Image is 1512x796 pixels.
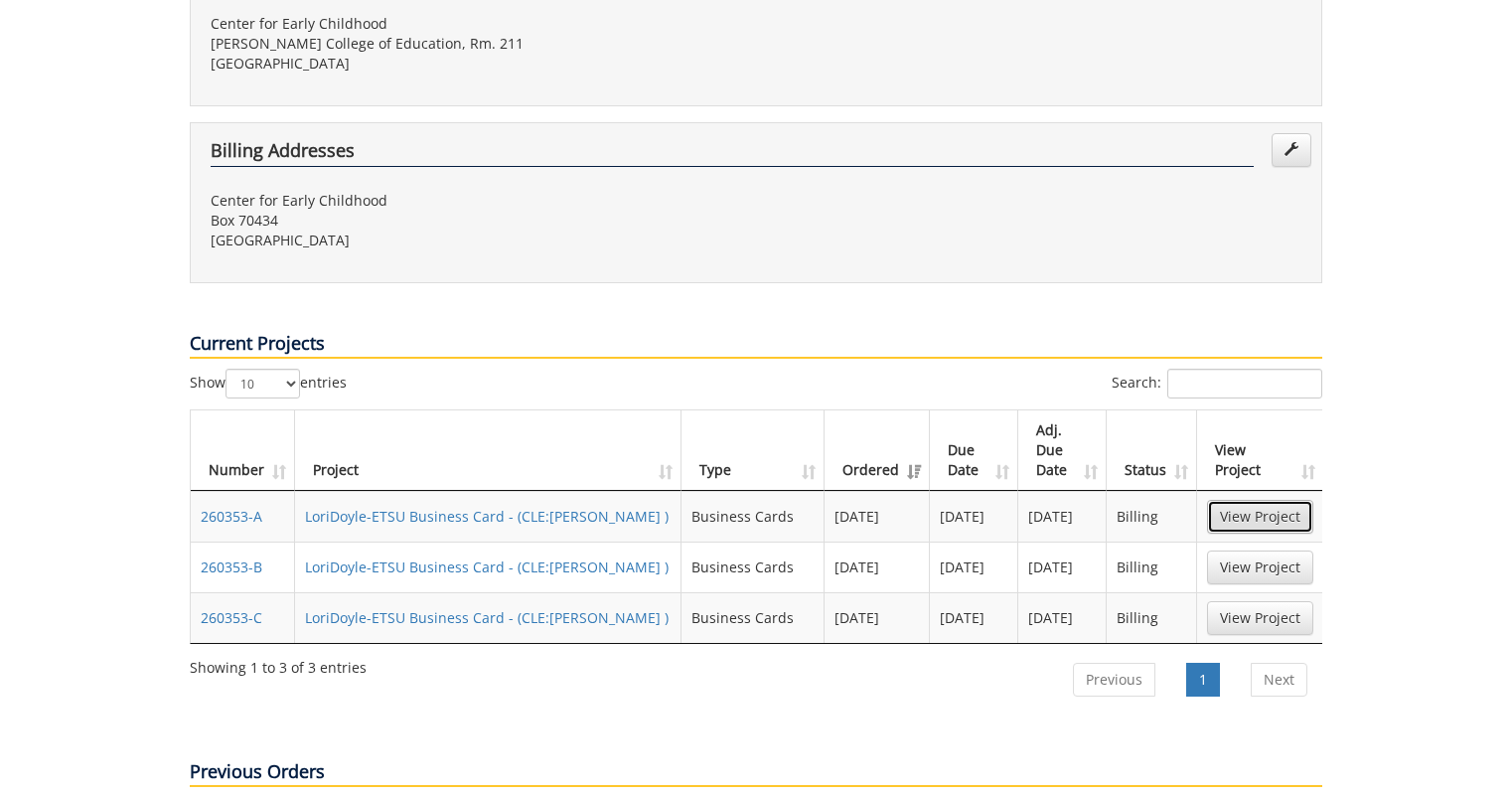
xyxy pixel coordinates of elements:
td: [DATE] [930,491,1018,542]
th: Number: activate to sort column ascending [191,410,295,491]
p: Center for Early Childhood [211,191,741,211]
td: [DATE] [930,542,1018,592]
th: View Project: activate to sort column ascending [1197,410,1323,491]
p: Box 70434 [211,211,741,231]
td: [DATE] [930,592,1018,643]
p: Previous Orders [190,759,1322,787]
a: 260353-B [201,557,262,576]
a: Next [1251,663,1307,697]
a: View Project [1207,601,1313,635]
td: [DATE] [825,491,930,542]
td: Billing [1107,491,1197,542]
td: Business Cards [681,542,826,592]
td: Business Cards [681,491,826,542]
th: Project: activate to sort column ascending [295,410,681,491]
a: Edit Addresses [1272,133,1311,167]
a: LoriDoyle-ETSU Business Card - (CLE:[PERSON_NAME] ) [305,557,669,576]
th: Adj. Due Date: activate to sort column ascending [1018,410,1107,491]
td: Billing [1107,542,1197,592]
p: [GEOGRAPHIC_DATA] [211,54,741,74]
div: Showing 1 to 3 of 3 entries [190,650,367,678]
td: [DATE] [825,542,930,592]
a: View Project [1207,500,1313,534]
p: [PERSON_NAME] College of Education, Rm. 211 [211,34,741,54]
a: 260353-A [201,507,262,526]
input: Search: [1167,369,1322,398]
label: Search: [1112,369,1322,398]
th: Ordered: activate to sort column ascending [825,410,930,491]
td: [DATE] [825,592,930,643]
a: 260353-C [201,608,262,627]
th: Status: activate to sort column ascending [1107,410,1197,491]
h4: Billing Addresses [211,141,1254,167]
a: Previous [1073,663,1155,697]
td: [DATE] [1018,592,1107,643]
th: Due Date: activate to sort column ascending [930,410,1018,491]
a: LoriDoyle-ETSU Business Card - (CLE:[PERSON_NAME] ) [305,507,669,526]
td: Business Cards [681,592,826,643]
td: [DATE] [1018,542,1107,592]
label: Show entries [190,369,347,398]
td: [DATE] [1018,491,1107,542]
select: Showentries [226,369,300,398]
td: Billing [1107,592,1197,643]
a: LoriDoyle-ETSU Business Card - (CLE:[PERSON_NAME] ) [305,608,669,627]
a: 1 [1186,663,1220,697]
a: View Project [1207,551,1313,584]
th: Type: activate to sort column ascending [681,410,826,491]
p: [GEOGRAPHIC_DATA] [211,231,741,250]
p: Center for Early Childhood [211,14,741,34]
p: Current Projects [190,331,1322,359]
